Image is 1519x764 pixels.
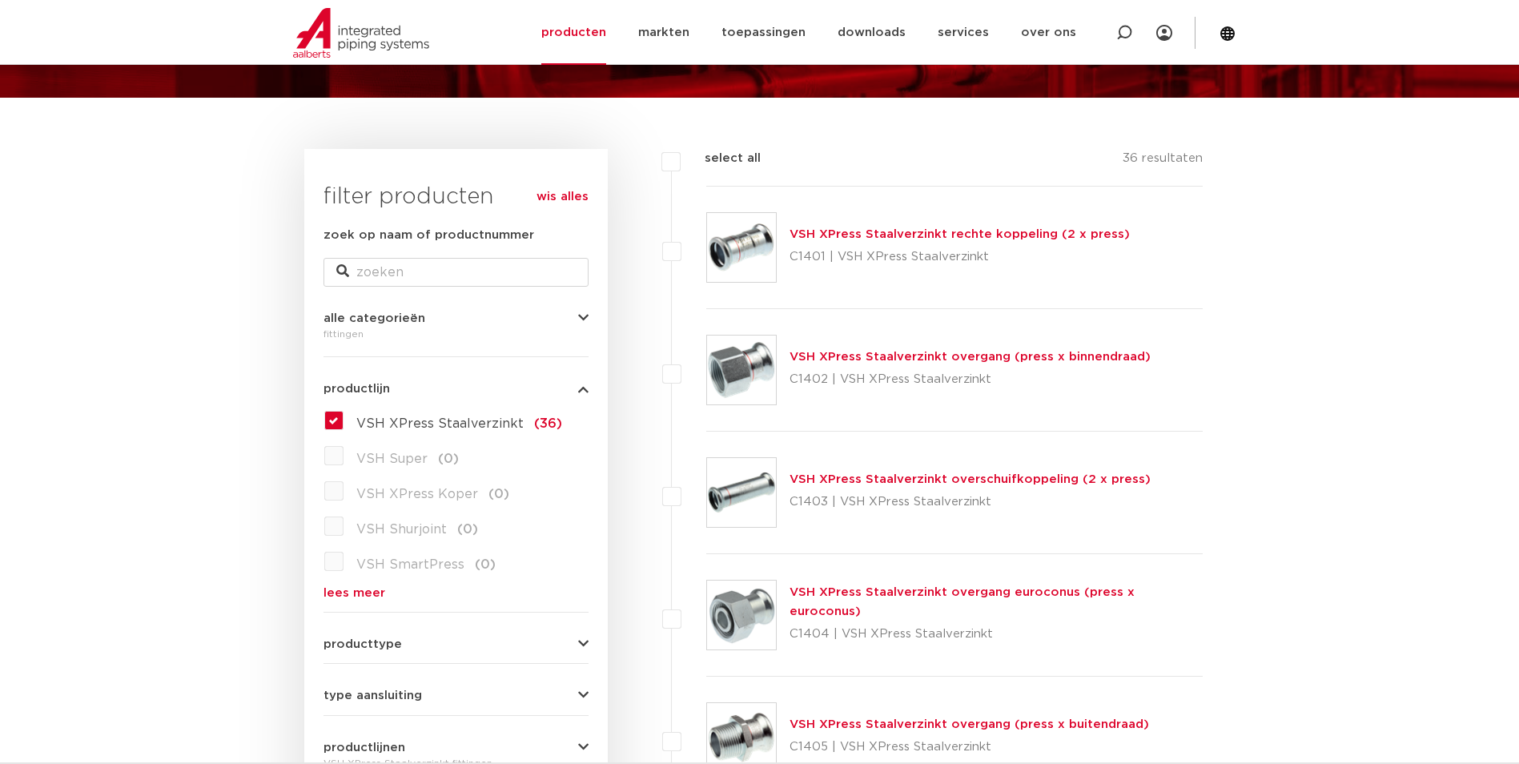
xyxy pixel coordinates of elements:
[356,523,447,536] span: VSH Shurjoint
[707,213,776,282] img: Thumbnail for VSH XPress Staalverzinkt rechte koppeling (2 x press)
[536,187,589,207] a: wis alles
[323,638,402,650] span: producttype
[707,336,776,404] img: Thumbnail for VSH XPress Staalverzinkt overgang (press x binnendraad)
[438,452,459,465] span: (0)
[323,181,589,213] h3: filter producten
[457,523,478,536] span: (0)
[475,558,496,571] span: (0)
[323,226,534,245] label: zoek op naam of productnummer
[323,690,422,702] span: type aansluiting
[356,417,524,430] span: VSH XPress Staalverzinkt
[356,558,464,571] span: VSH SmartPress
[707,458,776,527] img: Thumbnail for VSH XPress Staalverzinkt overschuifkoppeling (2 x press)
[790,734,1149,760] p: C1405 | VSH XPress Staalverzinkt
[323,312,425,324] span: alle categorieën
[790,621,1204,647] p: C1404 | VSH XPress Staalverzinkt
[323,383,589,395] button: productlijn
[790,244,1130,270] p: C1401 | VSH XPress Staalverzinkt
[323,742,589,754] button: productlijnen
[790,718,1149,730] a: VSH XPress Staalverzinkt overgang (press x buitendraad)
[323,742,405,754] span: productlijnen
[534,417,562,430] span: (36)
[323,690,589,702] button: type aansluiting
[356,488,478,501] span: VSH XPress Koper
[323,638,589,650] button: producttype
[681,149,761,168] label: select all
[790,367,1151,392] p: C1402 | VSH XPress Staalverzinkt
[323,587,589,599] a: lees meer
[790,228,1130,240] a: VSH XPress Staalverzinkt rechte koppeling (2 x press)
[790,351,1151,363] a: VSH XPress Staalverzinkt overgang (press x binnendraad)
[1123,149,1203,174] p: 36 resultaten
[323,324,589,344] div: fittingen
[790,586,1135,617] a: VSH XPress Staalverzinkt overgang euroconus (press x euroconus)
[790,473,1151,485] a: VSH XPress Staalverzinkt overschuifkoppeling (2 x press)
[488,488,509,501] span: (0)
[323,383,390,395] span: productlijn
[323,258,589,287] input: zoeken
[323,312,589,324] button: alle categorieën
[356,452,428,465] span: VSH Super
[707,581,776,649] img: Thumbnail for VSH XPress Staalverzinkt overgang euroconus (press x euroconus)
[790,489,1151,515] p: C1403 | VSH XPress Staalverzinkt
